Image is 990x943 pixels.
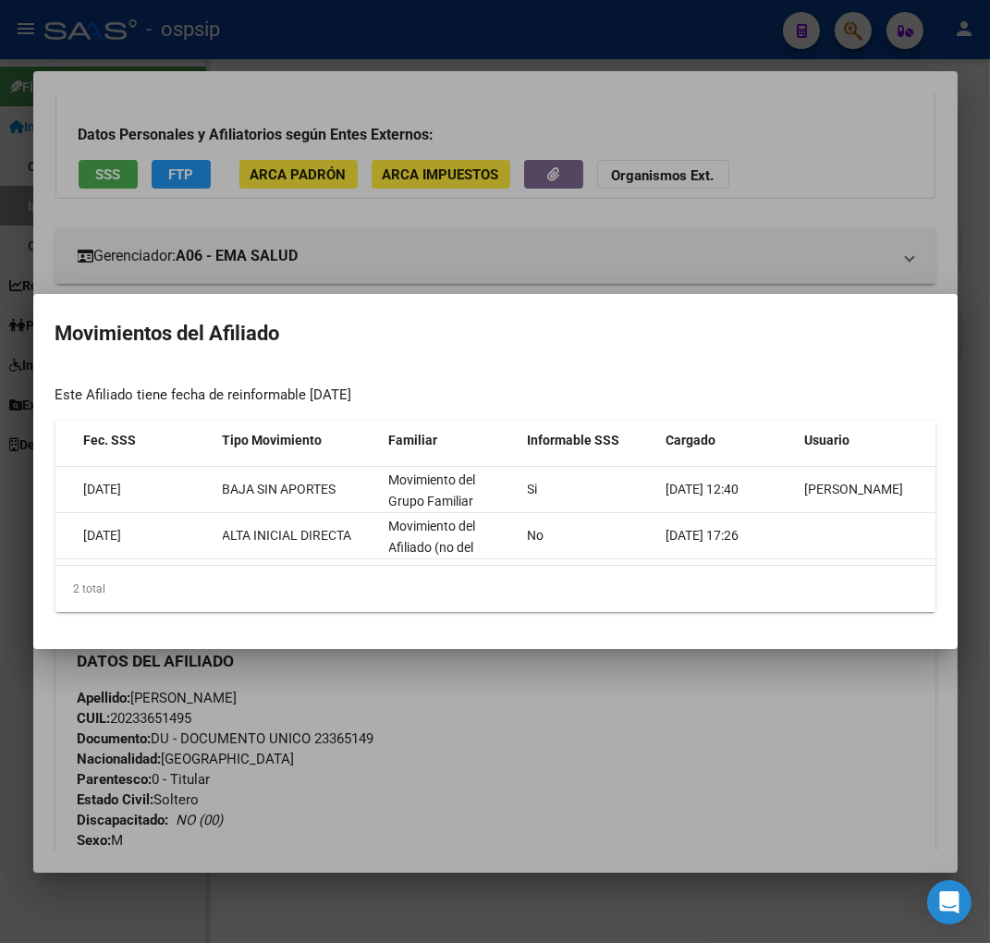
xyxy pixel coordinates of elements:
span: ALTA INICIAL DIRECTA [223,528,352,543]
span: [DATE] 12:40 [666,482,739,496]
span: [PERSON_NAME] [805,482,904,496]
datatable-header-cell: Usuario [797,421,935,460]
span: Fec. SSS [83,433,136,447]
span: Familiar [388,433,437,447]
span: [DATE] 17:26 [666,528,739,543]
span: [DATE] [84,528,122,543]
span: Informable SSS [527,433,619,447]
datatable-header-cell: Informable SSS [519,421,658,460]
div: Open Intercom Messenger [927,880,972,925]
span: Usuario [804,433,849,447]
div: Este Afiliado tiene fecha de reinformable [DATE] [55,385,935,406]
datatable-header-cell: Cargado [658,421,797,460]
datatable-header-cell: Tipo Movimiento [214,421,381,460]
span: BAJA SIN APORTES [223,482,336,496]
datatable-header-cell: Fec. SSS [76,421,214,460]
div: 2 total [55,566,935,612]
span: Movimiento del Afiliado (no del grupo) [389,519,476,576]
span: No [528,528,544,543]
span: Cargado [666,433,715,447]
datatable-header-cell: Familiar [381,421,519,460]
span: Si [528,482,538,496]
span: Tipo Movimiento [222,433,322,447]
h2: Movimientos del Afiliado [55,316,935,351]
span: [DATE] [84,482,122,496]
span: Movimiento del Grupo Familiar [389,472,476,508]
